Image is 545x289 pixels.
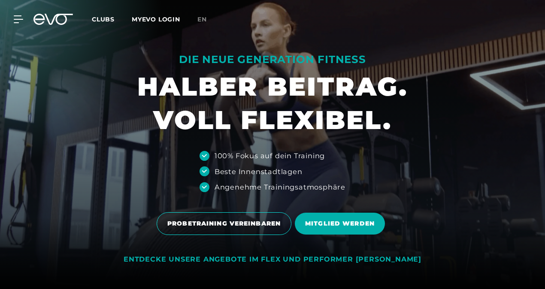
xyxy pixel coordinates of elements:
div: Angenehme Trainingsatmosphäre [215,182,345,192]
a: PROBETRAINING VEREINBAREN [157,206,295,241]
div: DIE NEUE GENERATION FITNESS [137,53,408,66]
div: ENTDECKE UNSERE ANGEBOTE IM FLEX UND PERFORMER [PERSON_NAME] [124,255,421,264]
div: 100% Fokus auf dein Training [215,151,325,161]
div: Beste Innenstadtlagen [215,166,303,177]
a: en [197,15,217,24]
a: Clubs [92,15,132,23]
h1: HALBER BEITRAG. VOLL FLEXIBEL. [137,70,408,137]
a: MYEVO LOGIN [132,15,180,23]
a: MITGLIED WERDEN [295,206,388,241]
span: MITGLIED WERDEN [305,219,375,228]
span: PROBETRAINING VEREINBAREN [167,219,281,228]
span: Clubs [92,15,115,23]
span: en [197,15,207,23]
